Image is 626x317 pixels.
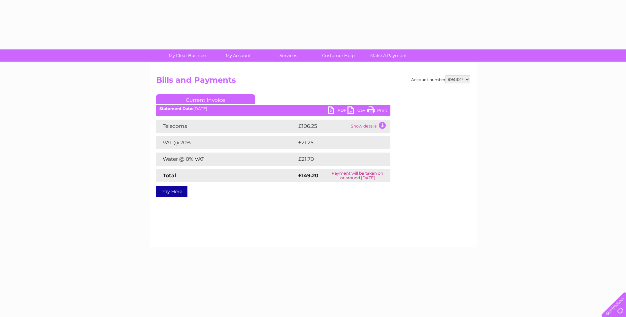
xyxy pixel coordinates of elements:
td: £21.70 [297,153,377,166]
td: Water @ 0% VAT [156,153,297,166]
div: Account number [411,75,470,83]
a: CSV [347,106,367,116]
a: My Clear Business [161,49,215,62]
h2: Bills and Payments [156,75,470,88]
a: Services [261,49,315,62]
a: Customer Help [311,49,366,62]
div: [DATE] [156,106,390,111]
a: My Account [211,49,265,62]
strong: Total [163,172,176,179]
strong: £149.20 [298,172,318,179]
a: Make A Payment [361,49,416,62]
a: PDF [328,106,347,116]
a: Print [367,106,387,116]
a: Pay Here [156,186,187,197]
a: Current Invoice [156,94,255,104]
td: Payment will be taken on or around [DATE] [325,169,390,182]
td: Show details [349,120,390,133]
b: Statement Date: [159,106,193,111]
td: £21.25 [297,136,376,149]
td: £106.25 [297,120,349,133]
td: VAT @ 20% [156,136,297,149]
td: Telecoms [156,120,297,133]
